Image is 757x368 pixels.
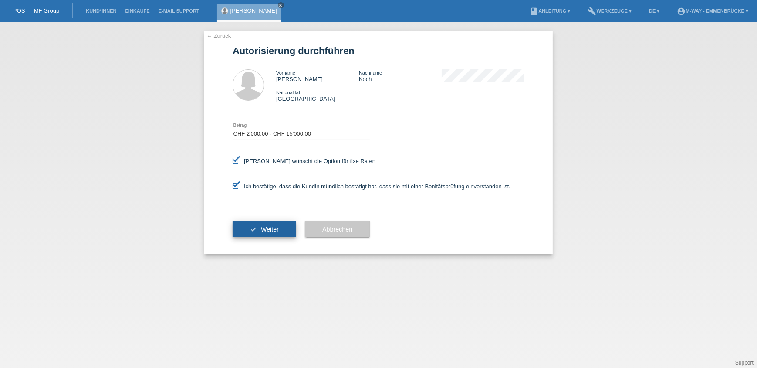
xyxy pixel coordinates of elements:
div: [PERSON_NAME] [276,69,359,82]
a: close [278,2,284,8]
a: ← Zurück [206,33,231,39]
span: Nationalität [276,90,300,95]
span: Vorname [276,70,295,75]
button: check Weiter [233,221,296,238]
i: build [588,7,597,16]
i: account_circle [677,7,686,16]
a: account_circlem-way - Emmenbrücke ▾ [673,8,753,14]
h1: Autorisierung durchführen [233,45,524,56]
a: Kund*innen [81,8,121,14]
a: Support [735,360,754,366]
a: POS — MF Group [13,7,59,14]
a: E-Mail Support [154,8,204,14]
i: book [530,7,538,16]
label: [PERSON_NAME] wünscht die Option für fixe Raten [233,158,375,164]
label: Ich bestätige, dass die Kundin mündlich bestätigt hat, dass sie mit einer Bonitätsprüfung einvers... [233,183,510,190]
a: DE ▾ [645,8,664,14]
a: Einkäufe [121,8,154,14]
a: bookAnleitung ▾ [525,8,575,14]
span: Abbrechen [322,226,352,233]
i: close [279,3,283,7]
button: Abbrechen [305,221,370,238]
a: [PERSON_NAME] [230,7,277,14]
span: Weiter [261,226,279,233]
div: Koch [359,69,442,82]
div: [GEOGRAPHIC_DATA] [276,89,359,102]
span: Nachname [359,70,382,75]
a: buildWerkzeuge ▾ [584,8,636,14]
i: check [250,226,257,233]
